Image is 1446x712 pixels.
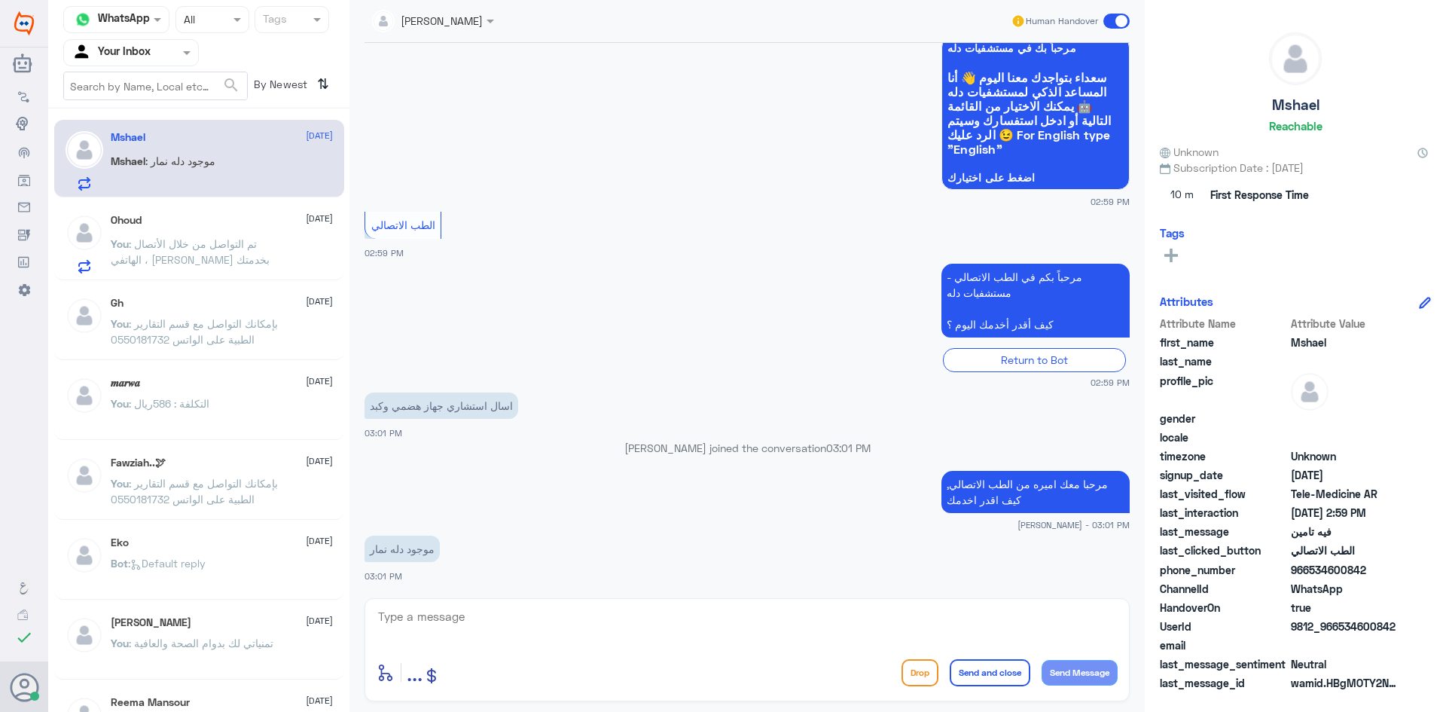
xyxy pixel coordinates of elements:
[129,637,273,649] span: : تمنياتي لك بدوام الصحة والعافية
[1160,675,1288,691] span: last_message_id
[1270,33,1321,84] img: defaultAdmin.png
[1026,14,1098,28] span: Human Handover
[248,72,311,102] span: By Newest
[1160,656,1288,672] span: last_message_sentiment
[1160,486,1288,502] span: last_visited_flow
[1291,448,1400,464] span: Unknown
[111,696,190,709] h5: Reema Mansour
[407,655,423,689] button: ...
[66,457,103,494] img: defaultAdmin.png
[826,442,871,454] span: 03:01 PM
[1091,195,1130,208] span: 02:59 PM
[1291,486,1400,502] span: Tele-Medicine AR
[111,536,129,549] h5: Eko
[306,374,333,388] span: [DATE]
[365,536,440,562] p: 2/10/2025, 3:01 PM
[950,659,1030,686] button: Send and close
[941,264,1130,338] p: 2/10/2025, 2:59 PM
[111,557,128,570] span: Bot
[1160,411,1288,426] span: gender
[306,129,333,142] span: [DATE]
[1291,429,1400,445] span: null
[111,317,129,330] span: You
[111,477,129,490] span: You
[1269,119,1322,133] h6: Reachable
[407,659,423,686] span: ...
[1160,448,1288,464] span: timezone
[1160,467,1288,483] span: signup_date
[1042,660,1118,686] button: Send Message
[1160,373,1288,408] span: profile_pic
[1160,600,1288,616] span: HandoverOn
[222,76,240,94] span: search
[371,218,435,231] span: الطب الاتصالي
[15,628,33,646] i: check
[66,536,103,574] img: defaultAdmin.png
[66,616,103,654] img: defaultAdmin.png
[1160,316,1288,332] span: Attribute Name
[1160,524,1288,539] span: last_message
[1160,335,1288,350] span: first_name
[111,154,145,167] span: Mshael
[365,440,1130,456] p: [PERSON_NAME] joined the conversation
[111,616,191,629] h5: Mohammed ALRASHED
[1160,637,1288,653] span: email
[111,477,278,506] span: : بإمكانك التواصل مع قسم التقارير الطبية على الواتس 0550181732
[64,72,247,99] input: Search by Name, Local etc…
[1291,637,1400,653] span: null
[306,534,333,548] span: [DATE]
[66,297,103,335] img: defaultAdmin.png
[365,248,404,258] span: 02:59 PM
[365,393,518,419] p: 2/10/2025, 3:01 PM
[72,41,94,64] img: yourInbox.svg
[261,11,287,30] div: Tags
[1160,144,1219,160] span: Unknown
[111,131,145,144] h5: Mshael
[222,73,240,98] button: search
[1160,353,1288,369] span: last_name
[1160,429,1288,445] span: locale
[943,348,1126,371] div: Return to Bot
[1291,505,1400,521] span: 2025-10-02T11:59:41.626Z
[1291,581,1400,597] span: 2
[14,11,34,35] img: Widebot Logo
[111,457,166,469] h5: Fawziah..🕊
[111,297,124,310] h5: Gh
[1017,518,1130,531] span: [PERSON_NAME] - 03:01 PM
[306,295,333,308] span: [DATE]
[1160,505,1288,521] span: last_interaction
[1091,376,1130,389] span: 02:59 PM
[111,377,140,390] h5: 𝒎𝒂𝒓𝒘𝒂
[128,557,206,570] span: : Default reply
[10,673,38,701] button: Avatar
[72,8,94,31] img: whatsapp.png
[901,659,938,686] button: Drop
[1291,373,1329,411] img: defaultAdmin.png
[306,454,333,468] span: [DATE]
[1291,542,1400,558] span: الطب الاتصالي
[947,70,1124,156] span: سعداء بتواجدك معنا اليوم 👋 أنا المساعد الذكي لمستشفيات دله 🤖 يمكنك الاختيار من القائمة التالية أو...
[1291,524,1400,539] span: فيه تامين
[1160,182,1205,209] span: 10 m
[111,397,129,410] span: You
[1160,160,1431,176] span: Subscription Date : [DATE]
[66,377,103,414] img: defaultAdmin.png
[111,237,129,250] span: You
[1291,562,1400,578] span: 966534600842
[66,131,103,169] img: defaultAdmin.png
[306,614,333,628] span: [DATE]
[1160,295,1213,308] h6: Attributes
[1160,619,1288,634] span: UserId
[145,154,215,167] span: : موجود دله نمار
[111,317,278,346] span: : بإمكانك التواصل مع قسم التقارير الطبية على الواتس 0550181732
[1160,226,1185,240] h6: Tags
[365,428,402,438] span: 03:01 PM
[317,72,329,96] i: ⇅
[129,397,209,410] span: : التكلفة : 586ريال
[1291,656,1400,672] span: 0
[306,694,333,707] span: [DATE]
[1291,316,1400,332] span: Attribute Value
[947,42,1124,54] span: مرحباً بك في مستشفيات دله
[1160,581,1288,597] span: ChannelId
[66,214,103,252] img: defaultAdmin.png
